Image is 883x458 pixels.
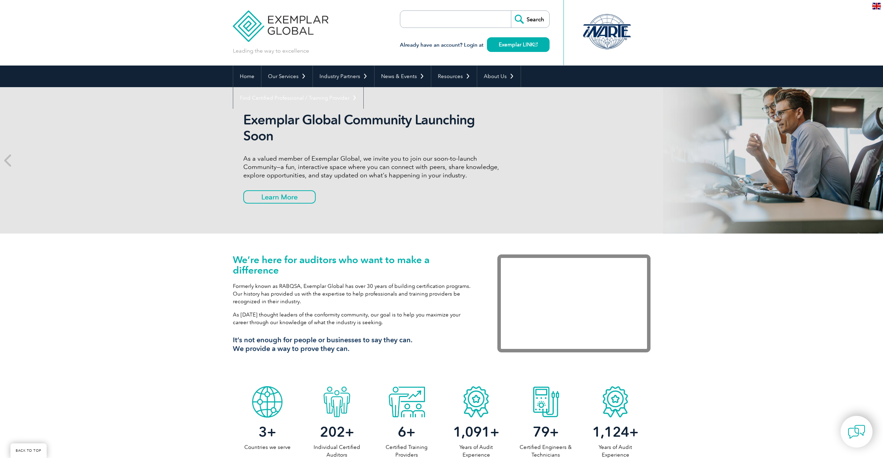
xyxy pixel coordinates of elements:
a: Resources [431,66,477,87]
span: 79 [533,423,550,440]
span: 202 [320,423,345,440]
a: Home [233,66,261,87]
a: Find Certified Professional / Training Provider [233,87,363,109]
span: 1,124 [592,423,629,440]
img: contact-chat.png [848,423,865,441]
p: Countries we serve [233,443,302,451]
img: open_square.png [534,43,538,46]
span: 6 [398,423,406,440]
h2: + [372,426,441,437]
p: As a valued member of Exemplar Global, we invite you to join our soon-to-launch Community—a fun, ... [243,154,504,180]
a: Industry Partners [313,66,374,87]
h3: It’s not enough for people or businesses to say they can. We provide a way to prove they can. [233,336,476,353]
p: As [DATE] thought leaders of the conformity community, our goal is to help you maximize your care... [233,311,476,326]
span: 3 [259,423,267,440]
h2: + [511,426,581,437]
a: Learn More [243,190,316,204]
h1: We’re here for auditors who want to make a difference [233,254,476,275]
span: 1,091 [453,423,490,440]
h3: Already have an account? Login at [400,41,550,49]
p: Leading the way to excellence [233,47,309,55]
h2: + [581,426,650,437]
a: Our Services [261,66,313,87]
a: BACK TO TOP [10,443,47,458]
h2: + [441,426,511,437]
img: en [872,3,881,9]
a: About Us [477,66,521,87]
a: Exemplar LINK [487,37,550,52]
h2: Exemplar Global Community Launching Soon [243,112,504,144]
a: News & Events [375,66,431,87]
p: Formerly known as RABQSA, Exemplar Global has over 30 years of building certification programs. O... [233,282,476,305]
iframe: Exemplar Global: Working together to make a difference [497,254,651,352]
input: Search [511,11,549,28]
h2: + [302,426,372,437]
h2: + [233,426,302,437]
